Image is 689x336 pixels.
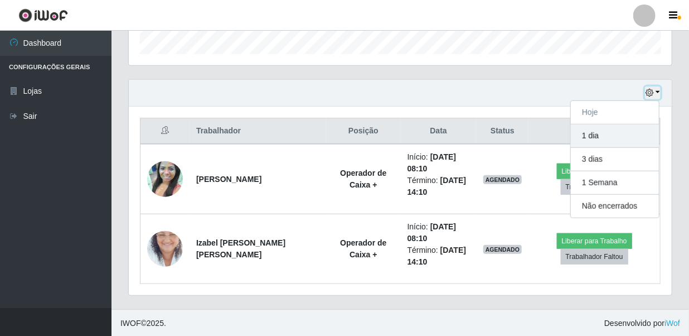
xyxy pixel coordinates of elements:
[407,221,470,244] li: Início:
[18,8,68,22] img: CoreUI Logo
[571,101,659,124] button: Hoje
[557,233,632,249] button: Liberar para Trabalho
[571,148,659,171] button: 3 dias
[483,245,522,254] span: AGENDADO
[561,249,628,265] button: Trabalhador Faltou
[557,164,632,179] button: Liberar para Trabalho
[407,151,470,175] li: Início:
[196,238,285,259] strong: Izabel [PERSON_NAME] [PERSON_NAME]
[147,147,183,211] img: 1650687338616.jpeg
[120,318,166,329] span: © 2025 .
[477,118,529,145] th: Status
[147,217,183,281] img: 1677848309634.jpeg
[561,179,628,195] button: Trabalhador Faltou
[483,175,522,184] span: AGENDADO
[401,118,477,145] th: Data
[604,318,680,329] span: Desenvolvido por
[571,124,659,148] button: 1 dia
[571,171,659,195] button: 1 Semana
[407,244,470,268] li: Término:
[664,319,680,328] a: iWof
[340,238,386,259] strong: Operador de Caixa +
[190,118,326,145] th: Trabalhador
[326,118,400,145] th: Posição
[407,175,470,198] li: Término:
[571,195,659,218] button: Não encerrados
[407,222,457,243] time: [DATE] 08:10
[528,118,660,145] th: Opções
[407,152,457,173] time: [DATE] 08:10
[340,169,386,189] strong: Operador de Caixa +
[196,175,261,184] strong: [PERSON_NAME]
[120,319,141,328] span: IWOF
